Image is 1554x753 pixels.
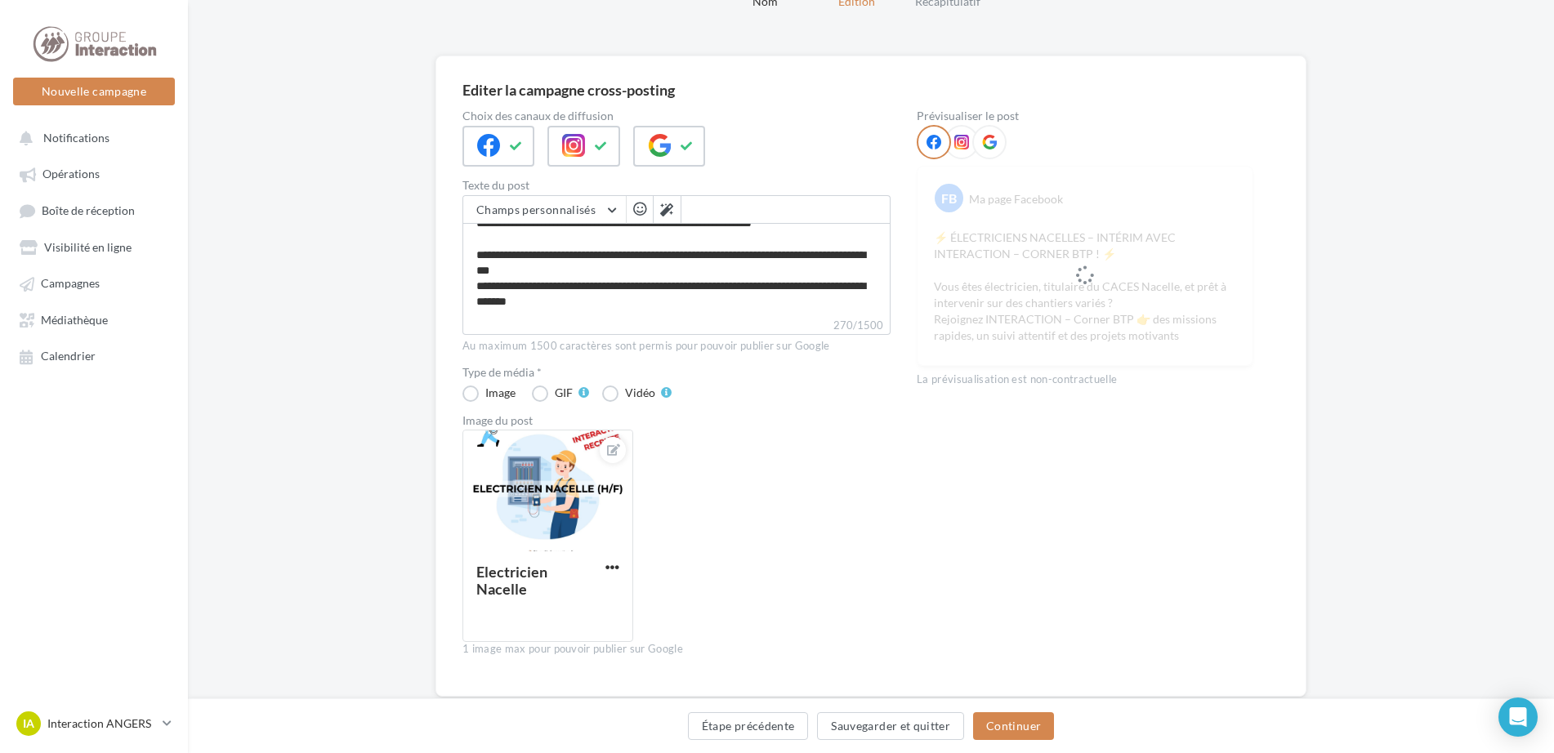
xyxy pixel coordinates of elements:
[13,708,175,739] a: IA Interaction ANGERS
[463,196,626,224] button: Champs personnalisés
[10,232,178,261] a: Visibilité en ligne
[476,203,596,216] span: Champs personnalisés
[462,110,891,122] label: Choix des canaux de diffusion
[688,712,809,740] button: Étape précédente
[625,387,655,399] div: Vidéo
[485,387,516,399] div: Image
[44,240,132,254] span: Visibilité en ligne
[462,367,891,378] label: Type de média *
[10,268,178,297] a: Campagnes
[10,195,178,225] a: Boîte de réception
[462,415,891,426] div: Image du post
[969,191,1063,207] div: Ma page Facebook
[42,203,135,217] span: Boîte de réception
[462,82,675,97] div: Editer la campagne cross-posting
[935,184,963,212] div: FB
[43,131,109,145] span: Notifications
[41,313,108,327] span: Médiathèque
[13,78,175,105] button: Nouvelle campagne
[10,158,178,188] a: Opérations
[973,712,1054,740] button: Continuer
[917,366,1253,387] div: La prévisualisation est non-contractuelle
[462,339,891,354] div: Au maximum 1500 caractères sont permis pour pouvoir publier sur Google
[41,350,96,363] span: Calendrier
[462,180,891,191] label: Texte du post
[462,317,891,335] label: 270/1500
[462,642,891,657] div: 1 image max pour pouvoir publier sur Google
[47,715,156,732] p: Interaction ANGERS
[555,387,573,399] div: GIF
[23,715,34,732] span: IA
[1498,697,1538,737] div: Open Intercom Messenger
[10,305,178,334] a: Médiathèque
[10,123,172,152] button: Notifications
[10,341,178,370] a: Calendrier
[476,563,547,598] div: Electricien Nacelle
[817,712,964,740] button: Sauvegarder et quitter
[42,167,100,181] span: Opérations
[934,229,1236,344] p: ⚡ ÉLECTRICIENS NACELLES – INTÉRIM AVEC INTERACTION – CORNER BTP ! ⚡ Vous êtes électricien, titula...
[917,110,1253,122] div: Prévisualiser le post
[41,277,100,291] span: Campagnes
